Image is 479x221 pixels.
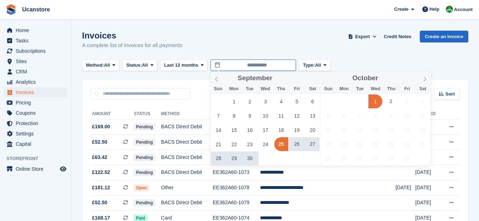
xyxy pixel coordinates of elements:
button: Export [347,31,378,42]
span: October 16, 2025 [384,123,398,137]
span: Sort [445,91,455,98]
span: Sites [16,56,58,66]
span: Last 12 months [164,62,198,69]
span: September 25, 2025 [274,137,288,151]
span: October 21, 2025 [353,137,367,151]
span: October 4, 2025 [416,94,429,108]
span: Open [134,184,149,191]
span: September 16, 2025 [243,123,257,137]
span: September 4, 2025 [274,94,288,108]
span: October 8, 2025 [368,109,382,123]
span: Account [454,6,473,13]
span: Subscriptions [16,46,58,56]
h1: Invoices [82,31,183,40]
a: menu [4,164,67,174]
td: BACS Direct Debit [161,165,213,180]
span: Home [16,25,58,35]
span: October 13, 2025 [337,123,351,137]
span: Tue [352,87,368,91]
span: Sun [210,87,226,91]
span: September 18, 2025 [274,123,288,137]
span: October 18, 2025 [416,123,429,137]
span: September 7, 2025 [212,109,225,123]
span: Create [394,6,408,13]
a: Preview store [59,165,67,173]
span: October 31, 2025 [400,151,414,165]
a: menu [4,129,67,139]
span: Pending [134,169,155,176]
button: Method: All [82,60,119,71]
span: September 28, 2025 [212,151,225,165]
span: Mon [226,87,242,91]
span: Sat [415,87,430,91]
span: Method: [86,62,104,69]
p: A complete list of invoices for all payments [82,41,183,50]
span: October 30, 2025 [384,151,398,165]
span: October 10, 2025 [400,109,414,123]
a: Create an Invoice [420,31,468,42]
span: All [104,62,110,69]
span: September 17, 2025 [259,123,272,137]
span: Storefront [6,155,71,162]
span: September 26, 2025 [290,137,304,151]
td: [DATE] [415,195,441,211]
span: October 24, 2025 [400,137,414,151]
span: October 15, 2025 [368,123,382,137]
span: October 1, 2025 [368,94,382,108]
span: September 14, 2025 [212,123,225,137]
span: October 17, 2025 [400,123,414,137]
span: October 9, 2025 [384,109,398,123]
span: September 23, 2025 [243,137,257,151]
span: Settings [16,129,58,139]
span: September 21, 2025 [212,137,225,151]
span: Export [355,33,370,40]
span: October 28, 2025 [353,151,367,165]
span: September [238,75,272,82]
span: October 7, 2025 [353,109,367,123]
span: All [142,62,148,69]
span: October 14, 2025 [353,123,367,137]
span: Online Store [16,164,58,174]
span: October 11, 2025 [416,109,429,123]
span: September 19, 2025 [290,123,304,137]
span: September 2, 2025 [243,94,257,108]
span: CRM [16,67,58,77]
span: September 8, 2025 [227,109,241,123]
span: Coupons [16,108,58,118]
span: September 13, 2025 [306,109,320,123]
span: Fri [289,87,305,91]
span: Thu [273,87,289,91]
span: October 27, 2025 [337,151,351,165]
span: Wed [258,87,273,91]
td: [DATE] [396,180,415,196]
span: Mon [336,87,352,91]
span: September 9, 2025 [243,109,257,123]
input: Year [272,74,295,82]
img: Leanne Tythcott [446,6,453,13]
span: September 6, 2025 [306,94,320,108]
span: October [352,75,378,82]
span: October 22, 2025 [368,137,382,151]
td: EE362A60-1073 [213,165,260,180]
td: BACS Direct Debit [161,119,213,135]
th: Status [134,108,161,120]
a: menu [4,87,67,97]
span: Tasks [16,36,58,46]
span: £63.42 [92,154,107,161]
span: September 15, 2025 [227,123,241,137]
span: October 12, 2025 [321,123,335,137]
a: menu [4,98,67,108]
td: Other [161,180,213,196]
span: Pending [134,154,155,161]
span: September 11, 2025 [274,109,288,123]
a: menu [4,67,67,77]
span: October 23, 2025 [384,137,398,151]
span: £52.50 [92,138,107,146]
span: October 20, 2025 [337,137,351,151]
span: Sat [305,87,320,91]
span: Status: [126,62,142,69]
span: All [315,62,321,69]
span: £169.00 [92,123,110,130]
span: October 3, 2025 [400,94,414,108]
span: October 26, 2025 [321,151,335,165]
